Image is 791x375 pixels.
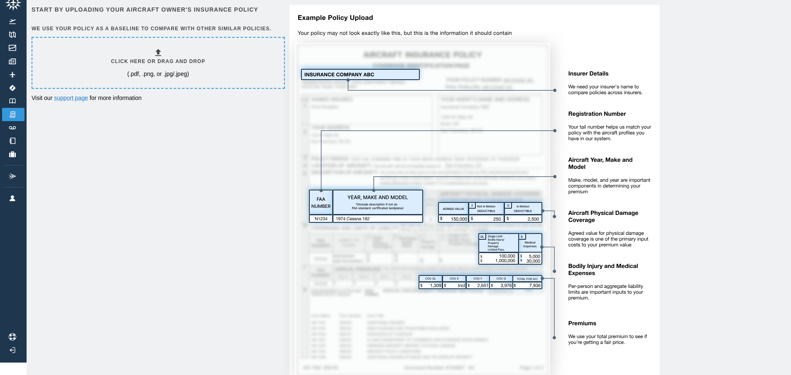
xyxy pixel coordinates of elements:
[127,70,189,78] p: (.pdf, .png, or .jpg/.jpeg)
[32,5,283,14] h6: Start by uploading your aircraft owner's insurance policy
[32,25,283,33] h6: We use your policy as a baseline to compare with other similar policies.
[32,94,283,102] p: Visit our for more information
[54,95,88,101] a: support page
[111,58,205,66] h6: Click here or drag and drop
